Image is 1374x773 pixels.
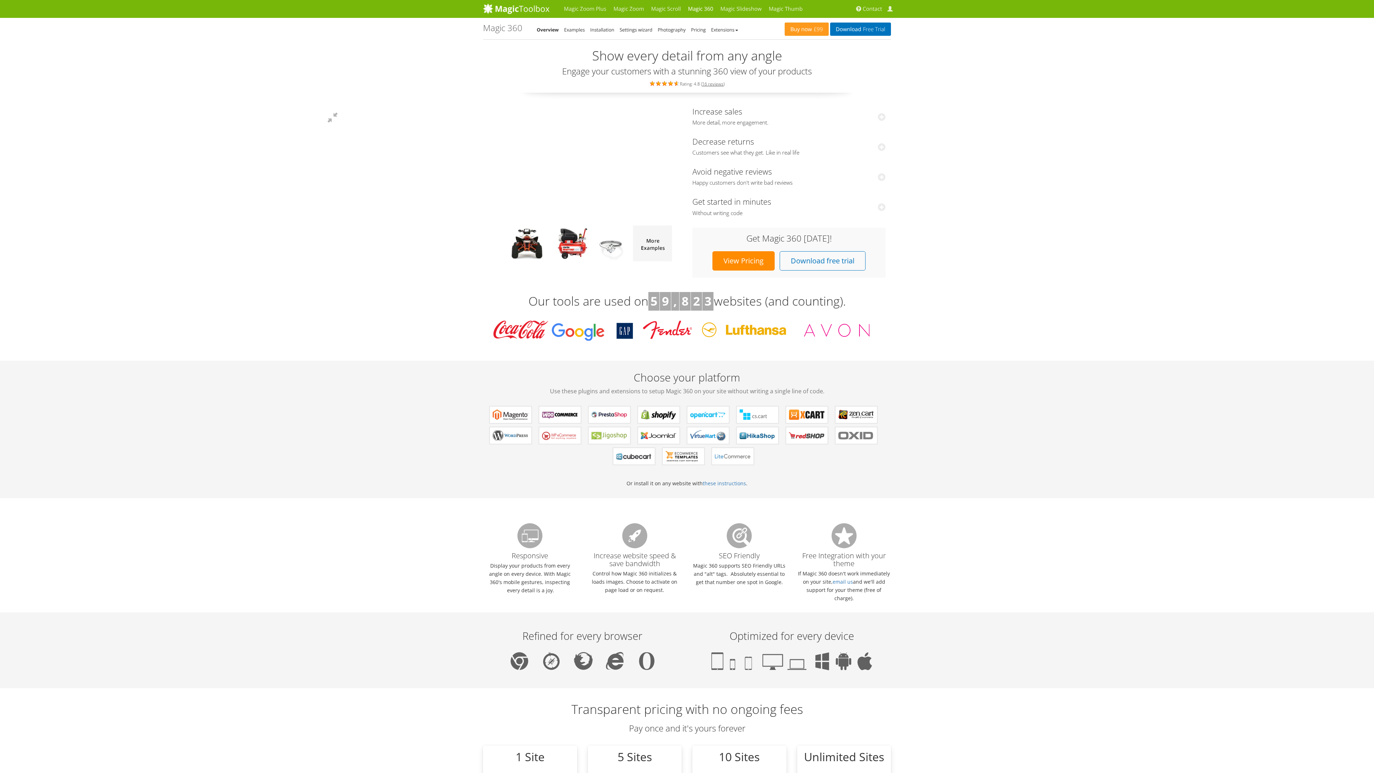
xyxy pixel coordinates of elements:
[483,523,577,560] h3: Responsive
[539,406,581,423] a: Magic 360 for WooCommerce
[483,387,891,395] span: Use these plugins and extensions to setup Magic 360 on your site without writing a single line of...
[715,451,751,462] b: Magic 360 for LiteCommerce
[638,406,680,423] a: Magic 360 for Shopify
[564,26,585,33] a: Examples
[694,630,889,642] p: Optimized for every device
[613,448,655,465] a: Magic 360 for CubeCart
[682,293,688,309] b: 8
[673,293,677,309] b: ,
[786,406,828,423] a: Magic 360 for X-Cart
[511,652,654,670] img: Chrome, Safari, Firefox, IE, Opera
[616,451,652,462] b: Magic 360 for CubeCart
[493,430,528,441] b: Magic 360 for WordPress
[687,406,729,423] a: Magic 360 for OpenCart
[692,106,886,126] a: Increase salesMore detail, more engagement.
[692,119,886,126] span: More detail, more engagement.
[711,26,738,33] a: Extensions
[719,749,760,764] big: 10 Sites
[516,749,545,764] big: 1 Site
[692,210,886,217] span: Without writing code
[835,406,877,423] a: Magic 360 for Zen Cart
[692,179,886,186] span: Happy customers don't write bad reviews
[736,406,779,423] a: Magic 360 for CS-Cart
[863,5,882,13] span: Contact
[692,149,886,156] span: Customers see what they get. Like in real life
[591,430,627,441] b: Magic 360 for Jigoshop
[483,79,891,87] div: Rating: 4.8 ( )
[797,523,891,568] h3: Free Integration with your theme
[537,26,559,33] a: Overview
[662,448,705,465] a: Magic 360 for ecommerce Templates
[641,409,677,420] b: Magic 360 for Shopify
[692,196,886,217] a: Get started in minutesWithout writing code
[542,409,578,420] b: Magic 360 for WooCommerce
[786,427,828,444] a: Magic 360 for redSHOP
[711,652,872,670] img: Tablet, phone, smartphone, desktop, laptop, Windows, Android, iOS
[483,724,891,733] h3: Pay once and it's yours forever
[687,520,792,594] div: Magic 360 supports SEO Friendly URLs and "alt" tags. Absolutely essential to get that number one ...
[780,251,866,271] a: Download free trial
[705,293,711,309] b: 3
[591,409,627,420] b: Magic 360 for PrestaShop
[583,520,687,594] div: Control how Magic 360 initializes & loads images. Choose to activate on page load or on request.
[483,49,891,63] h2: Show every detail from any angle
[702,81,723,87] a: 16 reviews
[692,166,886,186] a: Avoid negative reviewsHappy customers don't write bad reviews
[835,427,877,444] a: Magic 360 for OXID
[588,406,630,423] a: Magic 360 for PrestaShop
[662,293,669,309] b: 9
[618,749,652,764] big: 5 Sites
[740,430,775,441] b: Magic 360 for HikaShop
[590,26,614,33] a: Installation
[740,409,775,420] b: Magic 360 for CS-Cart
[736,427,779,444] a: Magic 360 for HikaShop
[703,480,746,487] a: these instructions
[838,409,874,420] b: Magic 360 for Zen Cart
[485,630,680,642] p: Refined for every browser
[588,427,630,444] a: Magic 360 for Jigoshop
[539,427,581,444] a: Magic 360 for WP e-Commerce
[483,361,891,498] div: Or install it on any website with .
[542,430,578,441] b: Magic 360 for WP e-Commerce
[712,448,754,465] a: Magic 360 for LiteCommerce
[493,409,528,420] b: Magic 360 for Magento
[693,293,700,309] b: 2
[687,427,729,444] a: Magic 360 for VirtueMart
[588,523,682,568] h3: Increase website speed & save bandwidth
[690,430,726,441] b: Magic 360 for VirtueMart
[692,523,786,560] h3: SEO Friendly
[712,251,775,271] a: View Pricing
[833,578,853,585] a: email us
[812,26,823,32] span: £99
[633,225,672,261] img: more magic 360 demos
[666,451,701,462] b: Magic 360 for ecommerce Templates
[483,371,891,395] h2: Choose your platform
[488,318,886,343] img: Magic Toolbox Customers
[489,427,532,444] a: Magic 360 for WordPress
[483,23,522,33] h1: Magic 360
[478,520,583,594] div: Display your products from every angle on every device. With Magic 360's mobile gestures, inspect...
[804,749,884,764] big: Unlimited Sites
[789,430,825,441] b: Magic 360 for redSHOP
[483,67,891,76] h3: Engage your customers with a stunning 360 view of your products
[838,430,874,441] b: Magic 360 for OXID
[690,409,726,420] b: Magic 360 for OpenCart
[658,26,686,33] a: Photography
[861,26,885,32] span: Free Trial
[789,409,825,420] b: Magic 360 for X-Cart
[483,702,891,716] h2: Transparent pricing with no ongoing fees
[483,292,891,311] h3: Our tools are used on websites (and counting).
[691,26,706,33] a: Pricing
[785,23,829,36] a: Buy now£99
[489,406,532,423] a: Magic 360 for Magento
[620,26,653,33] a: Settings wizard
[830,23,891,36] a: DownloadFree Trial
[700,234,878,243] h3: Get Magic 360 [DATE]!
[641,430,677,441] b: Magic 360 for Joomla
[638,427,680,444] a: Magic 360 for Joomla
[483,3,550,14] img: MagicToolbox.com - Image tools for your website
[651,293,657,309] b: 5
[792,520,897,594] div: If Magic 360 doesn't work immediately on your site, and we'll add support for your theme (free of...
[692,136,886,156] a: Decrease returnsCustomers see what they get. Like in real life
